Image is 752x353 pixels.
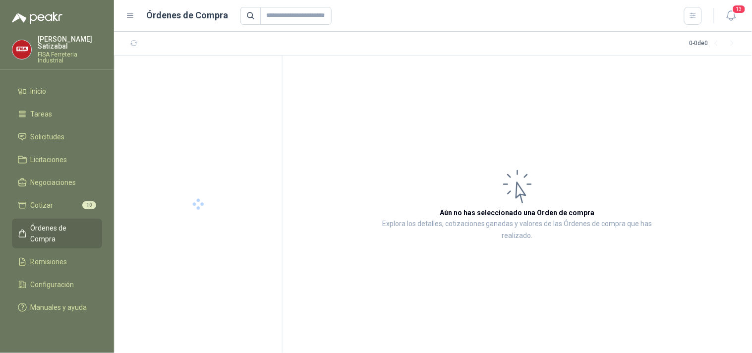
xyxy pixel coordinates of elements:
a: Manuales y ayuda [12,298,102,317]
p: Explora los detalles, cotizaciones ganadas y valores de las Órdenes de compra que has realizado. [382,218,653,242]
a: Remisiones [12,252,102,271]
p: FISA Ferreteria Industrial [38,52,102,63]
span: Tareas [31,109,53,119]
a: Licitaciones [12,150,102,169]
div: 0 - 0 de 0 [690,36,740,52]
span: Inicio [31,86,47,97]
a: Inicio [12,82,102,101]
p: [PERSON_NAME] Satizabal [38,36,102,50]
h1: Órdenes de Compra [147,8,229,22]
a: Solicitudes [12,127,102,146]
span: 10 [82,201,96,209]
a: Configuración [12,275,102,294]
a: Negociaciones [12,173,102,192]
span: Negociaciones [31,177,76,188]
a: Órdenes de Compra [12,219,102,248]
span: Licitaciones [31,154,67,165]
span: Configuración [31,279,74,290]
h3: Aún no has seleccionado una Orden de compra [440,207,595,218]
button: 13 [722,7,740,25]
span: 13 [732,4,746,14]
img: Logo peakr [12,12,62,24]
span: Órdenes de Compra [31,223,93,244]
a: Cotizar10 [12,196,102,215]
img: Company Logo [12,40,31,59]
span: Remisiones [31,256,67,267]
a: Tareas [12,105,102,123]
span: Solicitudes [31,131,65,142]
span: Manuales y ayuda [31,302,87,313]
span: Cotizar [31,200,54,211]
